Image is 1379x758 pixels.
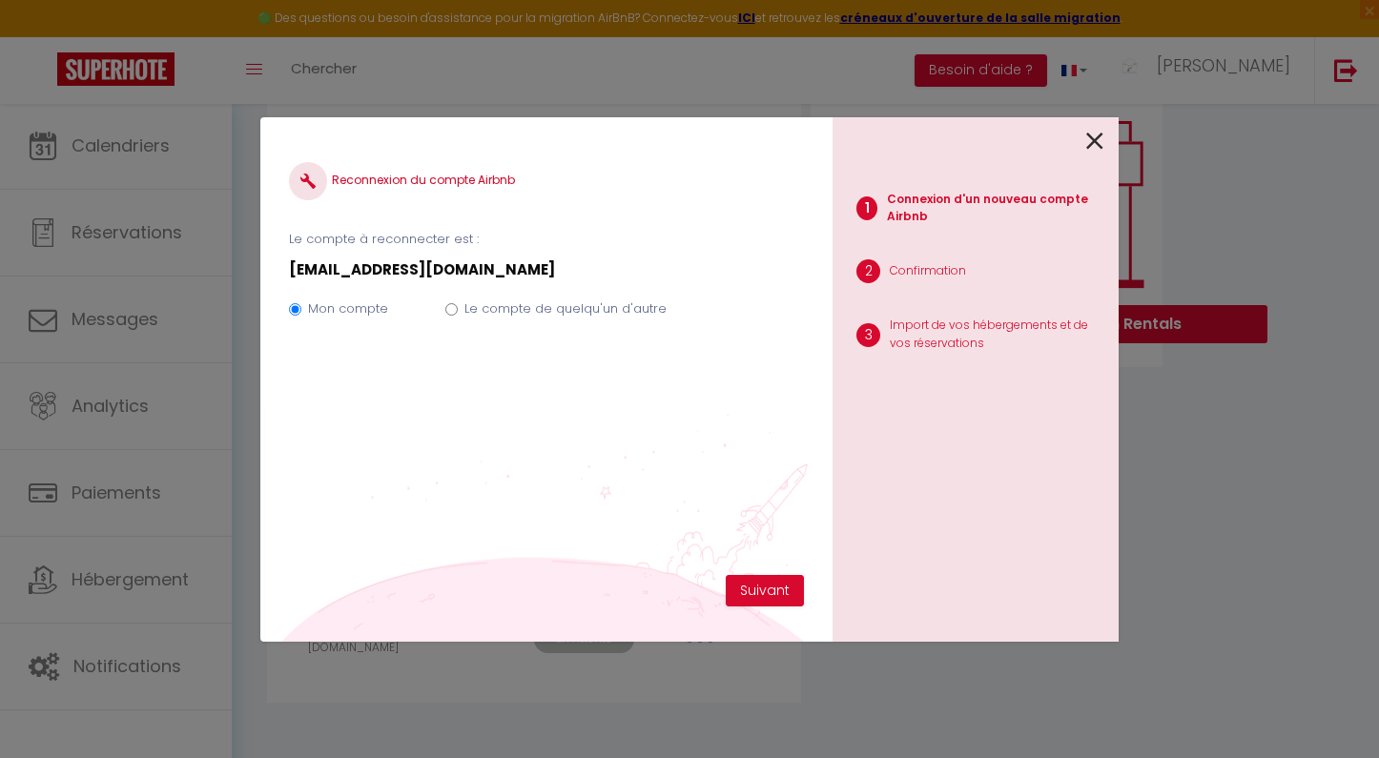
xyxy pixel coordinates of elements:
[726,575,804,607] button: Suivant
[15,8,72,65] button: Ouvrir le widget de chat LiveChat
[890,262,966,280] p: Confirmation
[856,259,880,283] span: 2
[308,299,388,318] label: Mon compte
[289,162,804,200] h4: Reconnexion du compte Airbnb
[887,191,1103,227] p: Connexion d'un nouveau compte Airbnb
[856,196,877,220] span: 1
[856,323,880,347] span: 3
[289,258,804,281] p: [EMAIL_ADDRESS][DOMAIN_NAME]
[289,230,804,249] p: Le compte à reconnecter est :
[890,317,1103,353] p: Import de vos hébergements et de vos réservations
[464,299,667,318] label: Le compte de quelqu'un d'autre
